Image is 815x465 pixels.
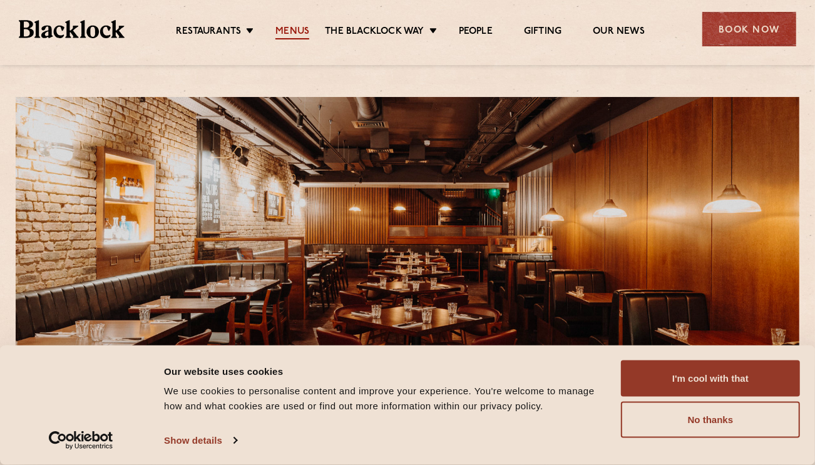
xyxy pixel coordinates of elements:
[459,26,493,39] a: People
[593,26,645,39] a: Our News
[176,26,241,39] a: Restaurants
[19,20,125,38] img: BL_Textured_Logo-footer-cropped.svg
[621,402,800,438] button: No thanks
[164,364,607,379] div: Our website uses cookies
[164,384,607,414] div: We use cookies to personalise content and improve your experience. You're welcome to manage how a...
[325,26,424,39] a: The Blacklock Way
[524,26,561,39] a: Gifting
[26,431,136,450] a: Usercentrics Cookiebot - opens in a new window
[275,26,309,39] a: Menus
[621,360,800,397] button: I'm cool with that
[164,431,237,450] a: Show details
[702,12,796,46] div: Book Now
